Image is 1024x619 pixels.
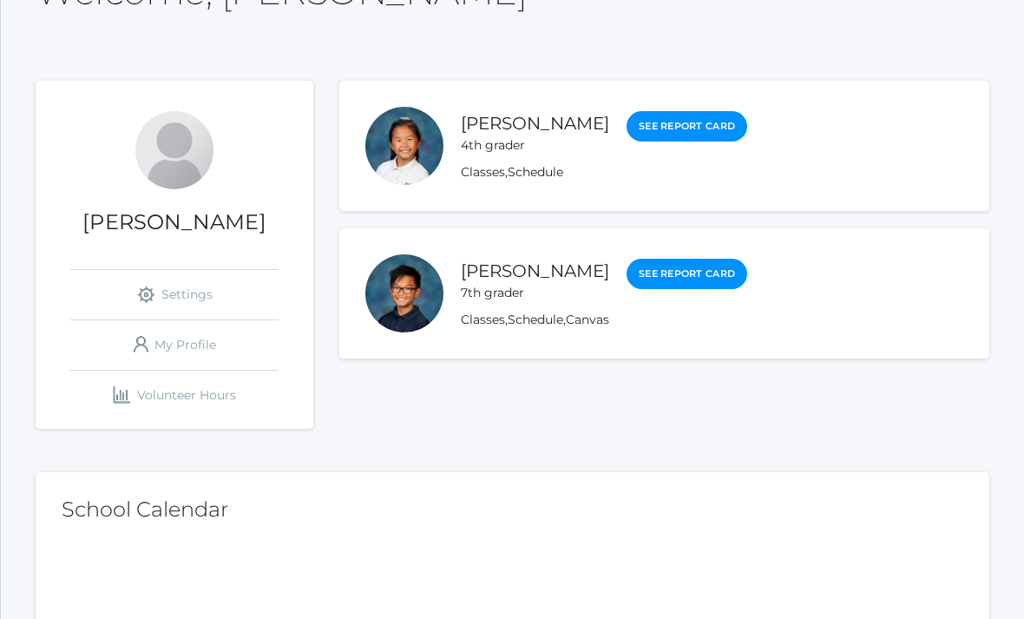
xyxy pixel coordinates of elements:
div: Lila Lau [365,107,443,185]
a: See Report Card [627,259,747,289]
h1: [PERSON_NAME] [36,211,313,234]
a: [PERSON_NAME] [461,260,609,281]
div: Noe Lau [365,254,443,333]
div: 7th grader [461,284,609,302]
a: Volunteer Hours [70,371,279,420]
div: , [461,163,747,181]
a: Settings [70,270,279,319]
a: Classes [461,164,505,180]
a: Schedule [508,164,563,180]
a: See Report Card [627,111,747,142]
h2: School Calendar [62,498,963,521]
a: [PERSON_NAME] [461,113,609,134]
a: Schedule [508,312,563,327]
div: , , [461,311,747,329]
a: Canvas [566,312,609,327]
div: 4th grader [461,136,609,155]
a: Classes [461,312,505,327]
div: Christine Lau [135,111,213,189]
a: My Profile [70,320,279,370]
